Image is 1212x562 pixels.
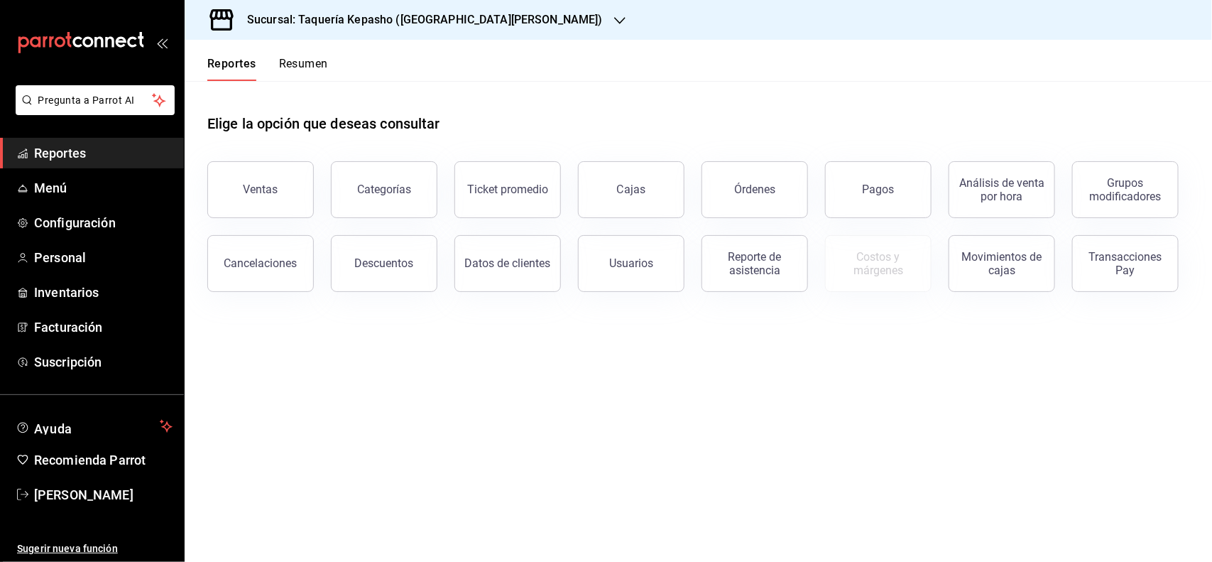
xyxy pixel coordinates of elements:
div: Usuarios [609,256,653,270]
div: Descuentos [355,256,414,270]
button: Ventas [207,161,314,218]
button: Usuarios [578,235,684,292]
div: Transacciones Pay [1081,250,1169,277]
span: Reportes [34,144,173,163]
button: open_drawer_menu [156,37,168,48]
button: Contrata inventarios para ver este reporte [825,235,932,292]
div: navigation tabs [207,57,328,81]
span: Menú [34,178,173,198]
button: Datos de clientes [454,235,561,292]
div: Grupos modificadores [1081,176,1169,203]
div: Análisis de venta por hora [958,176,1046,203]
h3: Sucursal: Taquería Kepasho ([GEOGRAPHIC_DATA][PERSON_NAME]) [236,11,603,28]
button: Cancelaciones [207,235,314,292]
button: Movimientos de cajas [949,235,1055,292]
button: Reportes [207,57,256,81]
div: Reporte de asistencia [711,250,799,277]
h1: Elige la opción que deseas consultar [207,113,440,134]
a: Pregunta a Parrot AI [10,103,175,118]
button: Transacciones Pay [1072,235,1179,292]
button: Descuentos [331,235,437,292]
span: Recomienda Parrot [34,450,173,470]
button: Órdenes [701,161,808,218]
a: Cajas [578,161,684,218]
div: Cajas [617,181,646,198]
div: Costos y márgenes [834,250,922,277]
span: Ayuda [34,418,154,435]
div: Movimientos de cajas [958,250,1046,277]
div: Órdenes [734,183,775,196]
span: Suscripción [34,352,173,372]
button: Pagos [825,161,932,218]
div: Ticket promedio [467,183,548,196]
span: [PERSON_NAME] [34,485,173,504]
div: Categorías [357,183,411,196]
div: Pagos [863,183,895,196]
button: Ticket promedio [454,161,561,218]
button: Resumen [279,57,328,81]
span: Inventarios [34,283,173,302]
button: Reporte de asistencia [701,235,808,292]
button: Pregunta a Parrot AI [16,85,175,115]
span: Sugerir nueva función [17,541,173,556]
span: Pregunta a Parrot AI [38,93,153,108]
span: Configuración [34,213,173,232]
span: Personal [34,248,173,267]
span: Facturación [34,318,173,337]
div: Datos de clientes [465,256,551,270]
button: Análisis de venta por hora [949,161,1055,218]
button: Categorías [331,161,437,218]
div: Ventas [244,183,278,196]
div: Cancelaciones [224,256,297,270]
button: Grupos modificadores [1072,161,1179,218]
